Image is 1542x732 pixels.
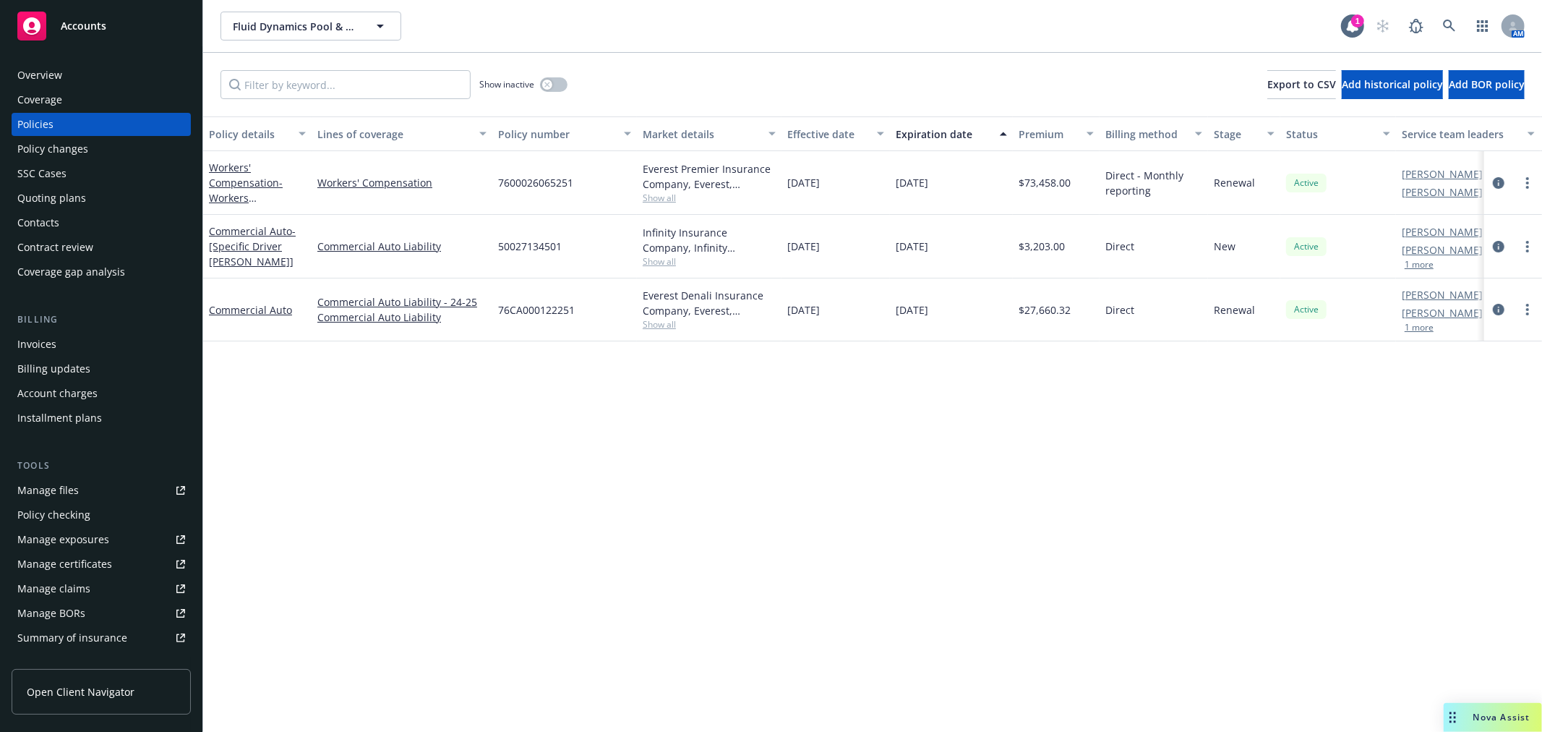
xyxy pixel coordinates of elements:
[17,137,88,161] div: Policy changes
[1019,175,1071,190] span: $73,458.00
[17,626,127,650] div: Summary of insurance
[896,127,991,142] div: Expiration date
[1435,12,1464,41] a: Search
[12,113,191,136] a: Policies
[498,175,573,190] span: 7600026065251
[787,302,820,318] span: [DATE]
[643,255,776,268] span: Show all
[1342,77,1443,91] span: Add historical policy
[17,577,90,600] div: Manage claims
[1402,12,1431,41] a: Report a Bug
[1214,239,1235,254] span: New
[17,64,62,87] div: Overview
[12,528,191,551] a: Manage exposures
[17,333,56,356] div: Invoices
[787,239,820,254] span: [DATE]
[12,137,191,161] a: Policy changes
[12,503,191,527] a: Policy checking
[1519,174,1536,192] a: more
[17,187,86,210] div: Quoting plans
[643,288,776,318] div: Everest Denali Insurance Company, Everest, Arrowhead General Insurance Agency, Inc.
[498,127,615,142] div: Policy number
[12,312,191,327] div: Billing
[12,602,191,625] a: Manage BORs
[12,6,191,46] a: Accounts
[1267,70,1336,99] button: Export to CSV
[1402,166,1483,182] a: [PERSON_NAME]
[1490,238,1507,255] a: circleInformation
[312,116,492,151] button: Lines of coverage
[17,602,85,625] div: Manage BORs
[1402,242,1483,258] a: [PERSON_NAME]
[498,239,562,254] span: 50027134501
[781,116,890,151] button: Effective date
[1105,302,1134,318] span: Direct
[787,175,820,190] span: [DATE]
[12,382,191,405] a: Account charges
[17,407,102,430] div: Installment plans
[1013,116,1100,151] button: Premium
[1342,70,1443,99] button: Add historical policy
[1292,303,1321,316] span: Active
[12,236,191,259] a: Contract review
[643,161,776,192] div: Everest Premier Insurance Company, Everest, Arrowhead General Insurance Agency, Inc.
[787,127,868,142] div: Effective date
[896,175,928,190] span: [DATE]
[643,225,776,255] div: Infinity Insurance Company, Infinity ([PERSON_NAME])
[1267,77,1336,91] span: Export to CSV
[1490,174,1507,192] a: circleInformation
[643,318,776,331] span: Show all
[209,224,296,268] span: - [Specific Driver [PERSON_NAME]]
[890,116,1013,151] button: Expiration date
[233,19,358,34] span: Fluid Dynamics Pool & Spa
[1473,711,1530,723] span: Nova Assist
[492,116,637,151] button: Policy number
[1519,301,1536,318] a: more
[17,113,53,136] div: Policies
[12,553,191,576] a: Manage certificates
[17,357,90,380] div: Billing updates
[209,303,292,317] a: Commercial Auto
[12,64,191,87] a: Overview
[1292,176,1321,190] span: Active
[1019,127,1078,142] div: Premium
[12,211,191,234] a: Contacts
[1402,127,1519,142] div: Service team leaders
[17,479,79,502] div: Manage files
[1214,127,1259,142] div: Stage
[317,127,471,142] div: Lines of coverage
[1449,70,1525,99] button: Add BOR policy
[1214,175,1255,190] span: Renewal
[317,175,487,190] a: Workers' Compensation
[17,211,59,234] div: Contacts
[1468,12,1497,41] a: Switch app
[17,260,125,284] div: Coverage gap analysis
[1396,116,1541,151] button: Service team leaders
[61,20,106,32] span: Accounts
[1405,323,1434,332] button: 1 more
[1351,14,1364,27] div: 1
[1402,224,1483,239] a: [PERSON_NAME]
[17,382,98,405] div: Account charges
[1208,116,1280,151] button: Stage
[1402,287,1483,302] a: [PERSON_NAME]
[12,187,191,210] a: Quoting plans
[1292,240,1321,253] span: Active
[896,302,928,318] span: [DATE]
[896,239,928,254] span: [DATE]
[12,577,191,600] a: Manage claims
[17,236,93,259] div: Contract review
[317,239,487,254] a: Commercial Auto Liability
[203,116,312,151] button: Policy details
[1405,260,1434,269] button: 1 more
[1100,116,1208,151] button: Billing method
[1519,238,1536,255] a: more
[637,116,781,151] button: Market details
[1402,305,1483,320] a: [PERSON_NAME]
[17,162,67,185] div: SSC Cases
[12,407,191,430] a: Installment plans
[209,127,290,142] div: Policy details
[220,70,471,99] input: Filter by keyword...
[1402,184,1483,200] a: [PERSON_NAME]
